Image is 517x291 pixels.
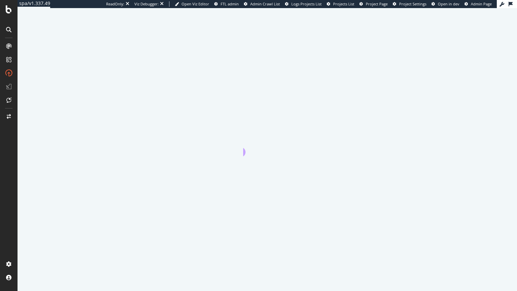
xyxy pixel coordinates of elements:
[244,1,280,7] a: Admin Crawl List
[250,1,280,6] span: Admin Crawl List
[393,1,426,7] a: Project Settings
[182,1,209,6] span: Open Viz Editor
[134,1,159,7] div: Viz Debugger:
[431,1,459,7] a: Open in dev
[327,1,354,7] a: Projects List
[291,1,322,6] span: Logs Projects List
[438,1,459,6] span: Open in dev
[464,1,492,7] a: Admin Page
[221,1,239,6] span: FTL admin
[366,1,388,6] span: Project Page
[471,1,492,6] span: Admin Page
[333,1,354,6] span: Projects List
[175,1,209,7] a: Open Viz Editor
[214,1,239,7] a: FTL admin
[243,132,292,156] div: animation
[359,1,388,7] a: Project Page
[285,1,322,7] a: Logs Projects List
[106,1,124,7] div: ReadOnly:
[399,1,426,6] span: Project Settings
